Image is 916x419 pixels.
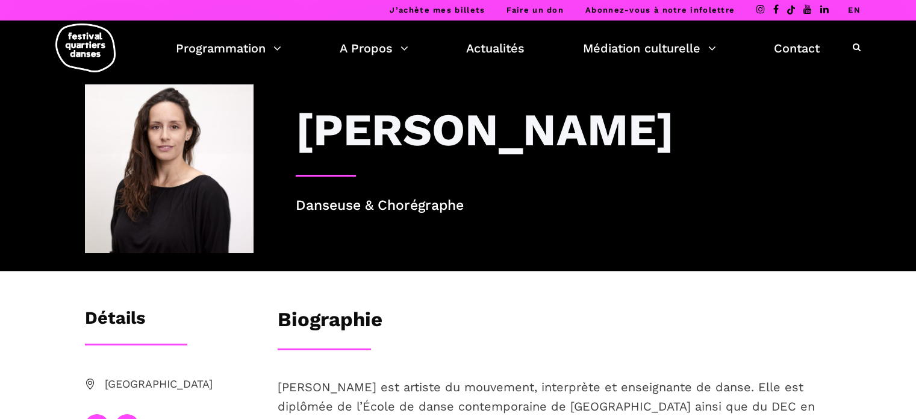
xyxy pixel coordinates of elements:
p: Danseuse & Chorégraphe [296,195,832,217]
a: J’achète mes billets [390,5,485,14]
a: Médiation culturelle [583,38,716,58]
h3: Biographie [278,307,382,338]
a: Faire un don [506,5,564,14]
a: A Propos [340,38,408,58]
h3: Détails [85,307,145,338]
span: [GEOGRAPHIC_DATA] [105,376,254,393]
img: alexandra_01 [85,84,254,253]
a: Actualités [466,38,525,58]
a: Abonnez-vous à notre infolettre [585,5,735,14]
a: EN [848,5,861,14]
a: Contact [774,38,820,58]
img: logo-fqd-med [55,24,116,72]
a: Programmation [176,38,281,58]
h3: [PERSON_NAME] [296,102,674,157]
